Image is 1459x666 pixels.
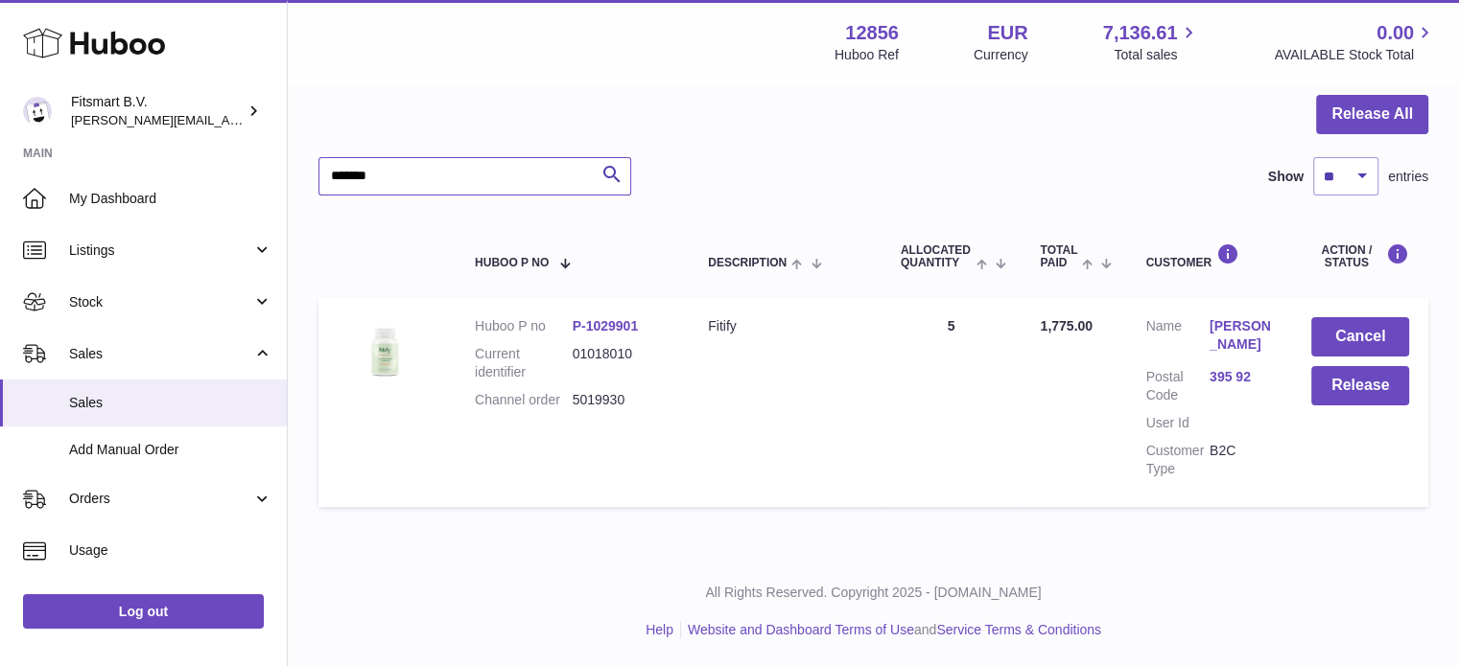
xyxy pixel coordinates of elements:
dt: Huboo P no [475,317,573,335]
dt: Name [1145,317,1209,358]
dt: User Id [1145,414,1209,432]
span: entries [1388,168,1428,186]
span: 1,775.00 [1040,318,1093,333]
a: Website and Dashboard Terms of Use [688,622,914,637]
span: AVAILABLE Stock Total [1274,46,1436,64]
strong: EUR [987,20,1027,46]
span: Total paid [1040,244,1077,269]
dd: 01018010 [573,345,671,381]
img: 128561739542540.png [338,317,434,385]
div: Huboo Ref [835,46,899,64]
div: Currency [974,46,1028,64]
span: Orders [69,490,252,508]
div: Fitify [708,317,862,335]
img: jonathan@leaderoo.com [23,97,52,126]
span: [PERSON_NAME][EMAIL_ADDRESS][DOMAIN_NAME] [71,112,385,127]
span: ALLOCATED Quantity [901,244,972,269]
div: Customer [1145,243,1273,269]
a: [PERSON_NAME] [1210,317,1273,354]
a: 0.00 AVAILABLE Stock Total [1274,20,1436,64]
span: 0.00 [1377,20,1414,46]
span: Add Manual Order [69,441,272,459]
span: Description [708,257,787,269]
strong: 12856 [845,20,899,46]
a: 7,136.61 Total sales [1103,20,1200,64]
p: All Rights Reserved. Copyright 2025 - [DOMAIN_NAME] [303,584,1444,602]
label: Show [1268,168,1304,186]
dt: Channel order [475,391,573,409]
td: 5 [882,298,1022,506]
span: Listings [69,241,252,260]
dt: Customer Type [1145,442,1209,478]
a: 395 92 [1210,368,1273,386]
span: Sales [69,345,252,363]
span: 7,136.61 [1103,20,1178,46]
dd: B2C [1210,442,1273,478]
li: and [681,621,1101,639]
span: Usage [69,541,272,560]
span: Huboo P no [475,257,549,269]
div: Action / Status [1311,243,1409,269]
div: Fitsmart B.V. [71,93,244,129]
button: Cancel [1311,317,1409,356]
span: Total sales [1114,46,1199,64]
a: P-1029901 [573,318,639,333]
a: Service Terms & Conditions [936,622,1101,637]
dt: Current identifier [475,345,573,381]
span: My Dashboard [69,190,272,208]
span: Stock [69,293,252,311]
button: Release [1311,366,1409,405]
a: Log out [23,594,264,629]
dd: 5019930 [573,391,671,409]
dt: Postal Code [1145,368,1209,404]
a: Help [646,622,673,637]
span: Sales [69,394,272,412]
button: Release All [1316,95,1428,134]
